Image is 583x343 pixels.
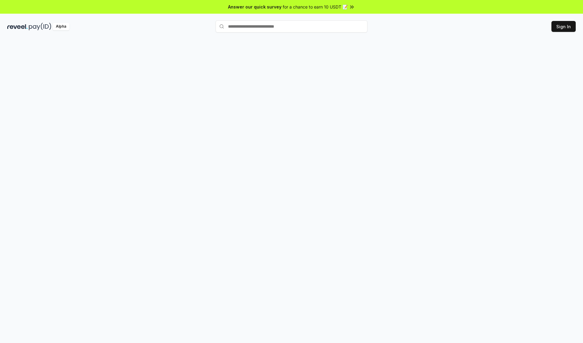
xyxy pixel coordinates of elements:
img: reveel_dark [7,23,28,30]
button: Sign In [551,21,576,32]
span: Answer our quick survey [228,4,281,10]
span: for a chance to earn 10 USDT 📝 [283,4,348,10]
img: pay_id [29,23,51,30]
div: Alpha [53,23,70,30]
